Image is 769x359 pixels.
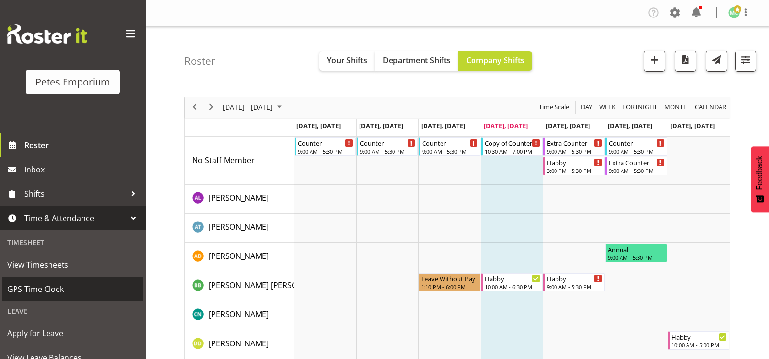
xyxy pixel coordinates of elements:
[7,24,87,44] img: Rosterit website logo
[209,251,269,261] span: [PERSON_NAME]
[296,121,341,130] span: [DATE], [DATE]
[188,101,201,113] button: Previous
[706,51,727,72] button: Send a list of all shifts for the selected filtered period to all rostered employees.
[7,282,138,296] span: GPS Time Clock
[538,101,570,113] span: Time Scale
[222,101,274,113] span: [DATE] - [DATE]
[2,253,143,277] a: View Timesheets
[543,157,605,175] div: No Staff Member"s event - Habby Begin From Friday, August 22, 2025 at 3:00:00 PM GMT+12:00 Ends A...
[209,192,269,204] a: [PERSON_NAME]
[219,97,288,118] div: August 18 - 24, 2025
[484,121,528,130] span: [DATE], [DATE]
[547,157,602,167] div: Habby
[2,301,143,321] div: Leave
[481,273,542,291] div: Beena Beena"s event - Habby Begin From Thursday, August 21, 2025 at 10:00:00 AM GMT+12:00 Ends At...
[209,338,269,349] span: [PERSON_NAME]
[295,137,356,156] div: No Staff Member"s event - Counter Begin From Monday, August 18, 2025 at 9:00:00 AM GMT+12:00 Ends...
[24,138,141,153] span: Roster
[185,272,294,301] td: Beena Beena resource
[609,138,664,148] div: Counter
[422,147,477,155] div: 9:00 AM - 5:30 PM
[608,244,664,254] div: Annual
[7,326,138,341] span: Apply for Leave
[547,274,602,283] div: Habby
[644,51,665,72] button: Add a new shift
[185,137,294,185] td: No Staff Member resource
[543,273,605,291] div: Beena Beena"s event - Habby Begin From Friday, August 22, 2025 at 9:00:00 AM GMT+12:00 Ends At Fr...
[359,121,403,130] span: [DATE], [DATE]
[24,162,141,177] span: Inbox
[360,138,415,148] div: Counter
[485,274,540,283] div: Habby
[671,332,727,342] div: Habby
[668,331,729,350] div: Danielle Donselaar"s event - Habby Begin From Sunday, August 24, 2025 at 10:00:00 AM GMT+12:00 En...
[209,338,269,349] a: [PERSON_NAME]
[2,233,143,253] div: Timesheet
[185,185,294,214] td: Abigail Lane resource
[693,101,728,113] button: Month
[579,101,594,113] button: Timeline Day
[466,55,524,66] span: Company Shifts
[547,283,602,291] div: 9:00 AM - 5:30 PM
[203,97,219,118] div: next period
[728,7,740,18] img: melissa-cowen2635.jpg
[357,137,418,156] div: No Staff Member"s event - Counter Begin From Tuesday, August 19, 2025 at 9:00:00 AM GMT+12:00 End...
[221,101,286,113] button: August 2025
[671,121,715,130] span: [DATE], [DATE]
[671,341,727,349] div: 10:00 AM - 5:00 PM
[458,51,532,71] button: Company Shifts
[192,154,255,166] a: No Staff Member
[421,283,477,291] div: 1:10 PM - 6:00 PM
[485,283,540,291] div: 10:00 AM - 6:30 PM
[209,280,331,291] span: [PERSON_NAME] [PERSON_NAME]
[622,101,658,113] span: Fortnight
[192,155,255,166] span: No Staff Member
[609,147,664,155] div: 9:00 AM - 5:30 PM
[609,157,664,167] div: Extra Counter
[543,137,605,156] div: No Staff Member"s event - Extra Counter Begin From Friday, August 22, 2025 at 9:00:00 AM GMT+12:0...
[608,121,652,130] span: [DATE], [DATE]
[546,121,590,130] span: [DATE], [DATE]
[209,222,269,232] span: [PERSON_NAME]
[24,211,126,225] span: Time & Attendance
[481,137,542,156] div: No Staff Member"s event - Copy of Counter Mid Shift Begin From Thursday, August 21, 2025 at 10:30...
[751,146,769,212] button: Feedback - Show survey
[663,101,690,113] button: Timeline Month
[608,254,664,261] div: 9:00 AM - 5:30 PM
[605,244,667,262] div: Amelia Denz"s event - Annual Begin From Saturday, August 23, 2025 at 9:00:00 AM GMT+12:00 Ends At...
[185,243,294,272] td: Amelia Denz resource
[2,321,143,345] a: Apply for Leave
[605,157,667,175] div: No Staff Member"s event - Extra Counter Begin From Saturday, August 23, 2025 at 9:00:00 AM GMT+12...
[421,274,477,283] div: Leave Without Pay
[547,167,602,174] div: 3:00 PM - 5:30 PM
[735,51,756,72] button: Filter Shifts
[605,137,667,156] div: No Staff Member"s event - Counter Begin From Saturday, August 23, 2025 at 9:00:00 AM GMT+12:00 En...
[419,137,480,156] div: No Staff Member"s event - Counter Begin From Wednesday, August 20, 2025 at 9:00:00 AM GMT+12:00 E...
[185,214,294,243] td: Alex-Micheal Taniwha resource
[621,101,659,113] button: Fortnight
[547,147,602,155] div: 9:00 AM - 5:30 PM
[184,55,215,67] h4: Roster
[209,279,331,291] a: [PERSON_NAME] [PERSON_NAME]
[319,51,375,71] button: Your Shifts
[422,138,477,148] div: Counter
[419,273,480,291] div: Beena Beena"s event - Leave Without Pay Begin From Wednesday, August 20, 2025 at 1:10:00 PM GMT+1...
[35,75,110,89] div: Petes Emporium
[7,257,138,272] span: View Timesheets
[185,301,294,330] td: Christine Neville resource
[485,138,540,148] div: Copy of Counter Mid Shift
[298,138,353,148] div: Counter
[186,97,203,118] div: previous period
[205,101,218,113] button: Next
[2,277,143,301] a: GPS Time Clock
[598,101,617,113] span: Week
[209,308,269,320] a: [PERSON_NAME]
[538,101,571,113] button: Time Scale
[209,250,269,262] a: [PERSON_NAME]
[421,121,465,130] span: [DATE], [DATE]
[609,167,664,174] div: 9:00 AM - 5:30 PM
[675,51,696,72] button: Download a PDF of the roster according to the set date range.
[694,101,727,113] span: calendar
[755,156,764,190] span: Feedback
